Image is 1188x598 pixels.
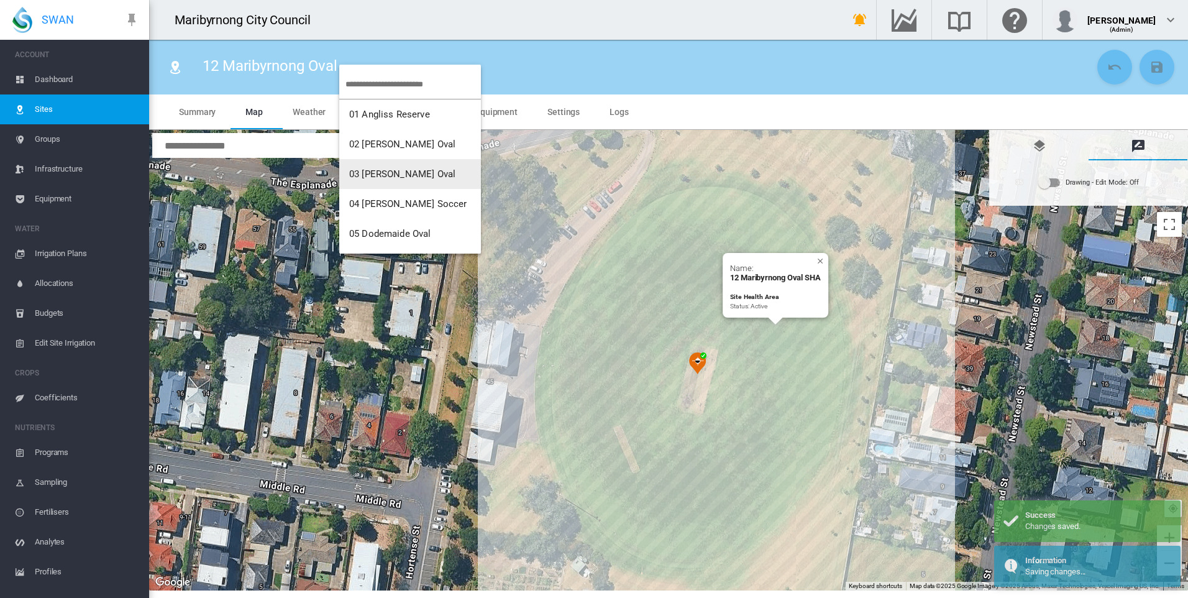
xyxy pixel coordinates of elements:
span: 05 Dodemaide Oval [349,228,431,239]
div: Information [1025,555,1171,566]
span: 04 [PERSON_NAME] Soccer [349,198,467,209]
div: Success [1025,510,1171,521]
div: Changes saved. [1025,521,1171,532]
span: 03 [PERSON_NAME] Oval [349,168,455,180]
div: Success Changes saved. [994,500,1181,541]
div: Information Saving changes... [994,546,1181,587]
span: 02 [PERSON_NAME] Oval [349,139,455,150]
span: 01 Angliss Reserve [349,109,430,120]
div: Saving changes... [1025,566,1171,577]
